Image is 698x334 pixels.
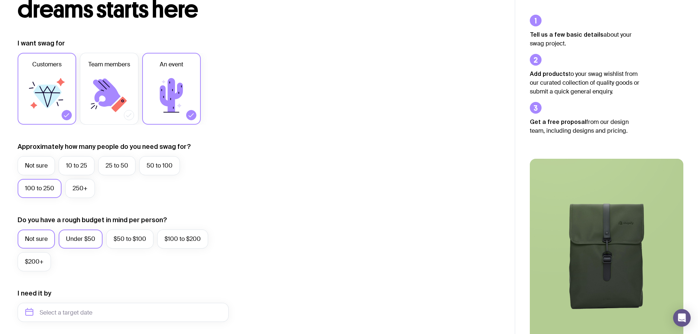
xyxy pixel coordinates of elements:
[530,69,640,96] p: to your swag wishlist from our curated collection of quality goods or submit a quick general enqu...
[88,60,130,69] span: Team members
[18,156,55,175] label: Not sure
[18,252,51,271] label: $200+
[98,156,136,175] label: 25 to 50
[530,70,569,77] strong: Add products
[530,31,603,38] strong: Tell us a few basic details
[18,303,229,322] input: Select a target date
[160,60,183,69] span: An event
[32,60,62,69] span: Customers
[673,309,691,327] div: Open Intercom Messenger
[18,179,62,198] label: 100 to 250
[18,39,65,48] label: I want swag for
[139,156,180,175] label: 50 to 100
[18,216,167,224] label: Do you have a rough budget in mind per person?
[530,118,586,125] strong: Get a free proposal
[530,30,640,48] p: about your swag project.
[18,289,51,298] label: I need it by
[59,156,95,175] label: 10 to 25
[18,142,191,151] label: Approximately how many people do you need swag for?
[59,230,103,249] label: Under $50
[18,230,55,249] label: Not sure
[530,117,640,135] p: from our design team, including designs and pricing.
[106,230,154,249] label: $50 to $100
[65,179,95,198] label: 250+
[157,230,208,249] label: $100 to $200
